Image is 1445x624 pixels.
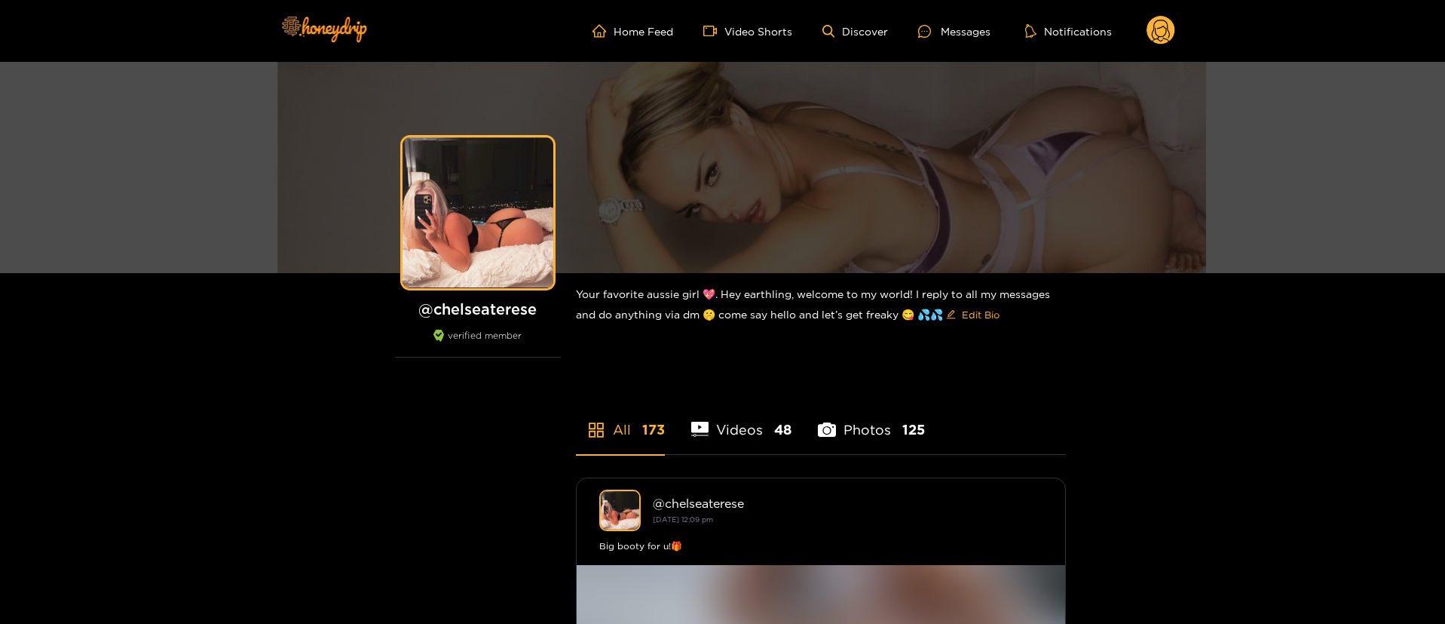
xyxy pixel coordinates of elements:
[642,420,665,439] span: 173
[1021,23,1116,38] button: Notifications
[946,309,956,321] span: edit
[653,515,713,524] small: [DATE] 12:09 pm
[943,303,1003,327] button: editEdit Bio
[653,496,1042,510] div: @ chelseaterese
[818,386,925,454] li: Photos
[703,24,724,38] span: video-camera
[587,421,605,439] span: appstore
[703,24,792,38] a: Video Shorts
[691,386,792,454] li: Videos
[918,23,990,40] div: Messages
[822,25,888,38] a: Discover
[599,490,641,531] img: chelseaterese
[576,273,1066,339] div: Your favorite aussie girl 💖. Hey earthling, welcome to my world! I reply to all my messages and d...
[592,24,614,38] span: home
[576,386,665,454] li: All
[774,420,791,439] span: 48
[599,539,1042,554] div: Big booty for u!🎁
[592,24,673,38] a: Home Feed
[902,420,925,439] span: 125
[395,300,561,318] h1: @ chelseaterese
[395,330,561,358] div: verified member
[962,307,1000,322] span: Edit Bio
